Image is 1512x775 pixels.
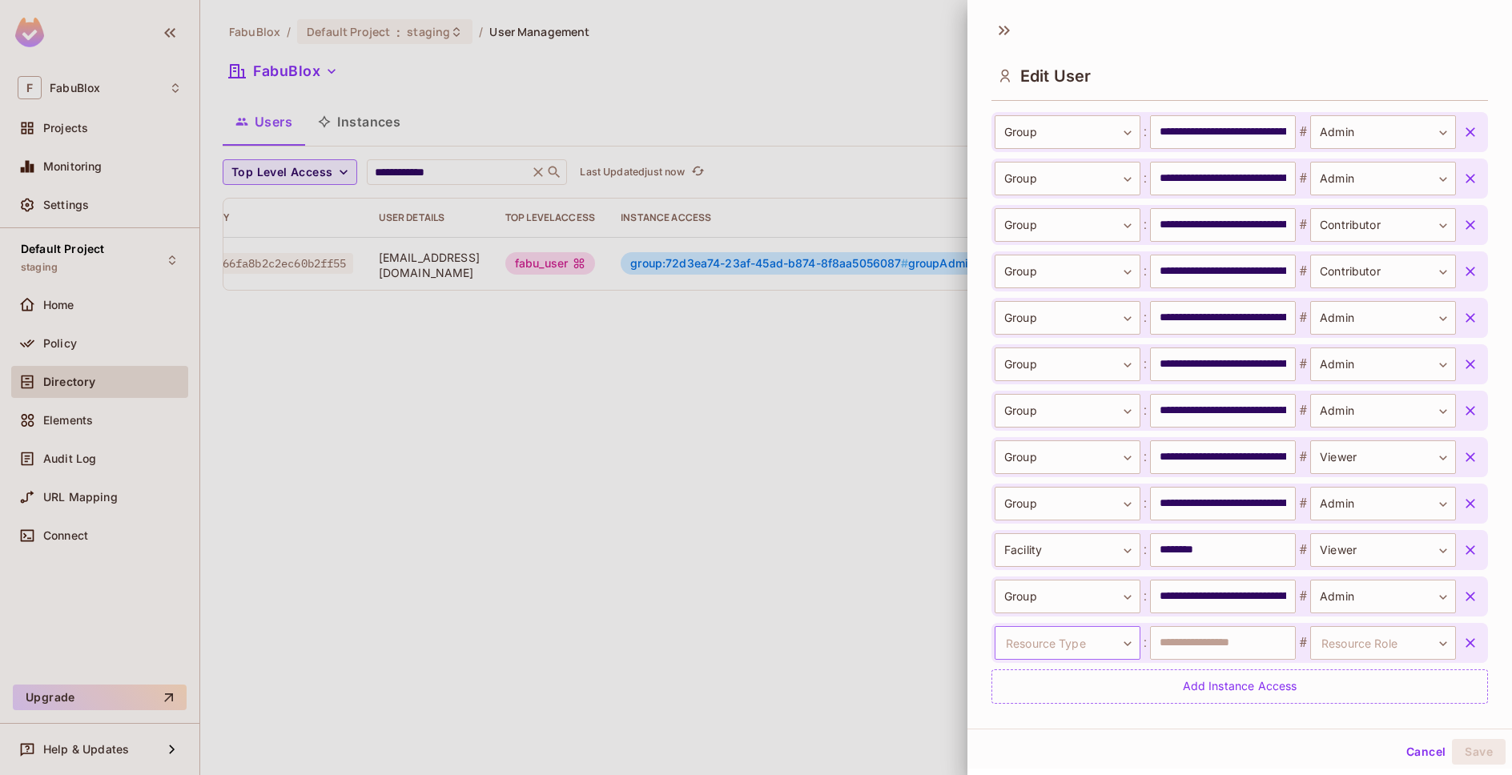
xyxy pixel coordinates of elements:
[1140,448,1150,467] span: :
[1140,355,1150,374] span: :
[1140,633,1150,653] span: :
[1296,401,1310,420] span: #
[995,394,1140,428] div: Group
[1296,355,1310,374] span: #
[1140,262,1150,281] span: :
[1310,487,1456,520] div: Admin
[1296,540,1310,560] span: #
[1310,115,1456,149] div: Admin
[1140,122,1150,142] span: :
[1310,347,1456,381] div: Admin
[1310,255,1456,288] div: Contributor
[995,162,1140,195] div: Group
[1296,448,1310,467] span: #
[1140,494,1150,513] span: :
[995,533,1140,567] div: Facility
[1296,122,1310,142] span: #
[995,208,1140,242] div: Group
[1296,215,1310,235] span: #
[1296,633,1310,653] span: #
[1400,739,1452,765] button: Cancel
[995,580,1140,613] div: Group
[995,487,1140,520] div: Group
[1140,587,1150,606] span: :
[1140,169,1150,188] span: :
[1140,540,1150,560] span: :
[1296,169,1310,188] span: #
[1310,394,1456,428] div: Admin
[1310,162,1456,195] div: Admin
[1020,66,1091,86] span: Edit User
[995,255,1140,288] div: Group
[1140,215,1150,235] span: :
[1310,533,1456,567] div: Viewer
[1296,494,1310,513] span: #
[995,440,1140,474] div: Group
[1310,208,1456,242] div: Contributor
[995,301,1140,335] div: Group
[1452,739,1506,765] button: Save
[1296,262,1310,281] span: #
[991,669,1488,704] div: Add Instance Access
[1310,580,1456,613] div: Admin
[1140,401,1150,420] span: :
[1310,301,1456,335] div: Admin
[995,115,1140,149] div: Group
[1296,587,1310,606] span: #
[1296,308,1310,327] span: #
[1140,308,1150,327] span: :
[995,347,1140,381] div: Group
[1310,440,1456,474] div: Viewer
